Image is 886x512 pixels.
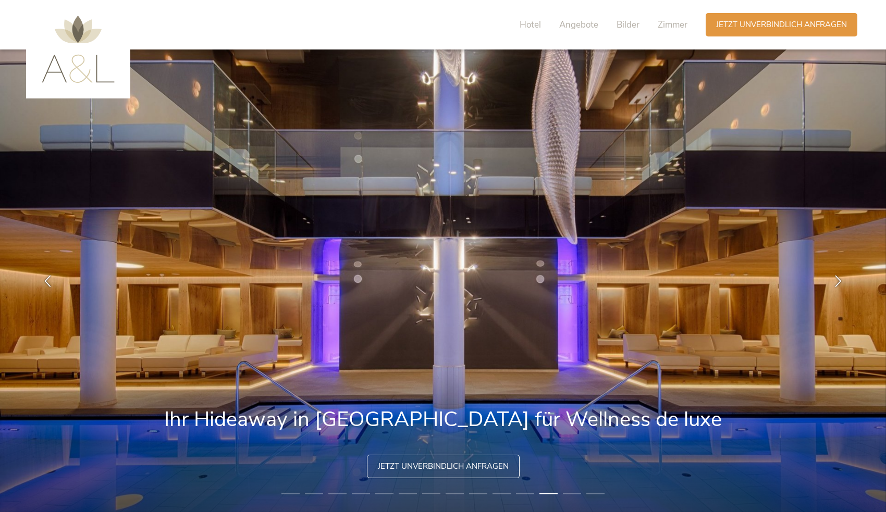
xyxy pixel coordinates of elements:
span: Angebote [559,19,598,31]
span: Zimmer [658,19,687,31]
img: AMONTI & LUNARIS Wellnessresort [42,16,115,83]
span: Bilder [617,19,639,31]
span: Hotel [520,19,541,31]
span: Jetzt unverbindlich anfragen [378,461,509,472]
span: Jetzt unverbindlich anfragen [716,19,847,30]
